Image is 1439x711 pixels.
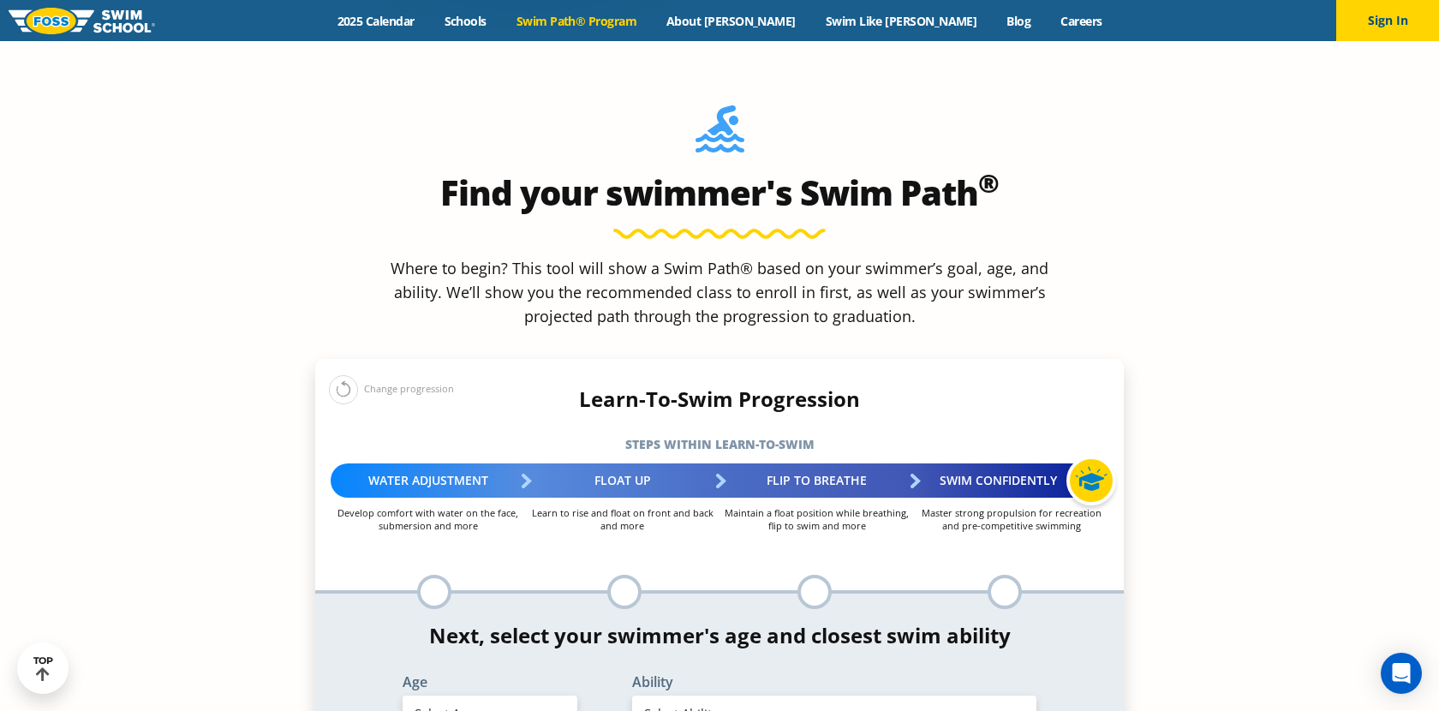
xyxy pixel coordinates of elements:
h4: Learn-To-Swim Progression [315,387,1124,411]
div: Flip to Breathe [719,463,914,498]
img: Foss-Location-Swimming-Pool-Person.svg [696,105,744,164]
a: Swim Path® Program [501,13,651,29]
p: Where to begin? This tool will show a Swim Path® based on your swimmer’s goal, age, and ability. ... [384,256,1055,328]
a: Careers [1046,13,1117,29]
h5: Steps within Learn-to-Swim [315,433,1124,457]
h2: Find your swimmer's Swim Path [315,172,1124,213]
div: Water Adjustment [331,463,525,498]
p: Maintain a float position while breathing, flip to swim and more [719,506,914,532]
a: Schools [429,13,501,29]
label: Age [403,675,577,689]
div: Change progression [329,374,454,404]
label: Ability [632,675,1036,689]
a: Blog [992,13,1046,29]
div: Swim Confidently [914,463,1108,498]
img: FOSS Swim School Logo [9,8,155,34]
div: TOP [33,655,53,682]
a: 2025 Calendar [322,13,429,29]
p: Learn to rise and float on front and back and more [525,506,719,532]
a: Swim Like [PERSON_NAME] [810,13,992,29]
p: Master strong propulsion for recreation and pre-competitive swimming [914,506,1108,532]
div: Float Up [525,463,719,498]
sup: ® [978,165,999,200]
a: About [PERSON_NAME] [652,13,811,29]
p: Develop comfort with water on the face, submersion and more [331,506,525,532]
h4: Next, select your swimmer's age and closest swim ability [315,624,1124,648]
div: Open Intercom Messenger [1381,653,1422,694]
